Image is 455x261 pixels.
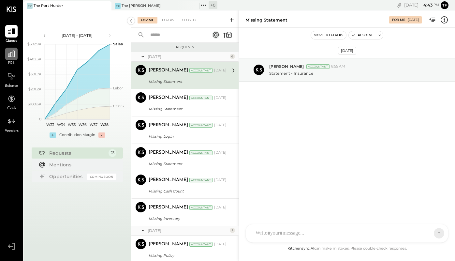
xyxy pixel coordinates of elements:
[59,132,95,138] div: Contribution Margin
[245,17,287,23] div: Missing Statement
[6,38,18,44] span: Queue
[7,106,16,112] span: Cash
[87,174,116,180] div: Coming Soon
[49,161,113,168] div: Mentions
[113,42,123,46] text: Sales
[148,54,228,59] div: [DATE]
[149,177,188,183] div: [PERSON_NAME]
[331,64,345,69] span: 8:55 AM
[28,72,41,76] text: $301.7K
[441,1,448,9] button: tf
[49,173,84,180] div: Opportunities
[113,104,124,108] text: COGS
[149,252,225,259] div: Missing Policy
[159,17,177,23] div: For KS
[189,123,213,128] div: Accountant
[214,242,227,247] div: [DATE]
[100,122,108,127] text: W38
[27,42,41,46] text: $502.9K
[149,106,225,112] div: Missing Statement
[115,3,121,9] div: TC
[149,67,188,74] div: [PERSON_NAME]
[189,96,213,100] div: Accountant
[39,117,41,121] text: 0
[149,149,188,156] div: [PERSON_NAME]
[90,122,97,127] text: W37
[28,87,41,91] text: $201.2K
[214,205,227,210] div: [DATE]
[189,178,213,182] div: Accountant
[306,64,330,69] div: Accountant
[189,242,213,247] div: Accountant
[269,64,304,69] span: [PERSON_NAME]
[109,149,116,157] div: 23
[122,3,161,8] div: The [PERSON_NAME]
[269,70,313,76] p: Statement - Insurance
[49,150,105,156] div: Requests
[149,133,225,140] div: Missing Login
[34,3,63,8] div: The Port Hunter
[189,68,213,73] div: Accountant
[404,2,439,8] div: [DATE]
[149,95,188,101] div: [PERSON_NAME]
[209,1,217,9] div: + 0
[113,86,123,90] text: Labor
[179,17,199,23] div: Closed
[189,150,213,155] div: Accountant
[149,241,188,248] div: [PERSON_NAME]
[311,31,346,39] button: Move to for ks
[149,204,188,211] div: [PERSON_NAME]
[149,215,225,222] div: Missing Inventory
[230,54,235,59] div: 6
[138,17,157,23] div: For Me
[149,78,225,85] div: Missing Statement
[149,161,225,167] div: Missing Statement
[50,132,56,138] div: +
[214,123,227,128] div: [DATE]
[0,93,22,112] a: Cash
[0,25,22,44] a: Queue
[214,150,227,155] div: [DATE]
[214,177,227,183] div: [DATE]
[134,45,235,50] div: Requests
[0,48,22,67] a: P&L
[98,132,105,138] div: -
[149,122,188,129] div: [PERSON_NAME]
[214,95,227,100] div: [DATE]
[27,57,41,61] text: $402.3K
[408,18,419,22] div: [DATE]
[148,228,228,233] div: [DATE]
[5,83,18,89] span: Balance
[189,205,213,210] div: Accountant
[419,2,433,8] span: 4 : 43
[392,18,405,22] div: For Me
[0,115,22,134] a: Vendors
[57,122,65,127] text: W34
[396,2,403,8] div: copy link
[230,228,235,233] div: 1
[50,33,105,38] div: [DATE] - [DATE]
[28,102,41,106] text: $100.6K
[149,188,225,194] div: Missing Cash Count
[338,47,356,55] div: [DATE]
[27,3,33,9] div: TP
[433,3,439,7] span: pm
[0,70,22,89] a: Balance
[79,122,87,127] text: W36
[214,68,227,73] div: [DATE]
[8,61,15,67] span: P&L
[68,122,76,127] text: W35
[5,128,19,134] span: Vendors
[46,122,54,127] text: W33
[349,31,376,39] button: Resolve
